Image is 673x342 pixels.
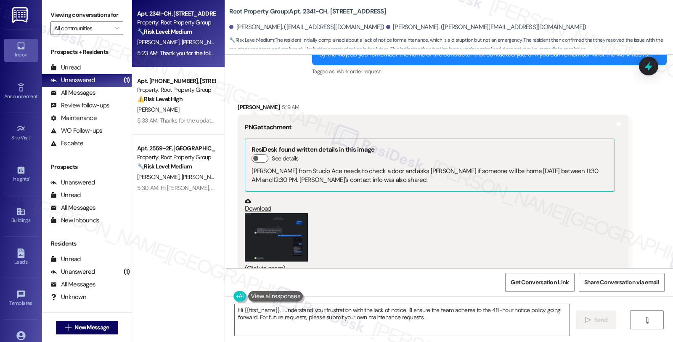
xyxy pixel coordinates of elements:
div: (Click to zoom) [245,264,615,273]
button: Zoom image [245,213,308,262]
div: Unanswered [50,267,95,276]
div: Unread [50,63,81,72]
div: Unread [50,255,81,264]
span: Get Conversation Link [511,278,569,287]
a: Templates • [4,287,38,310]
div: Unanswered [50,178,95,187]
img: ResiDesk Logo [12,7,29,23]
div: All Messages [50,280,95,289]
span: • [32,299,34,305]
b: ResiDesk found written details in this image [252,145,374,154]
span: Send [594,315,607,324]
div: WO Follow-ups [50,126,102,135]
div: Property: Root Property Group [137,153,215,162]
div: Tagged as: [312,65,667,77]
div: By the way, do you remember the name of the contractor that contacted you, or if you can remember... [319,50,653,59]
span: [PERSON_NAME] [182,173,226,181]
div: [PERSON_NAME] [238,103,628,115]
span: • [29,175,30,181]
i:  [585,317,591,323]
a: Inbox [4,39,38,61]
label: See details [272,154,298,163]
b: PNG attachment [245,123,291,131]
span: New Message [74,323,109,332]
button: New Message [56,321,118,334]
strong: 🔧 Risk Level: Medium [229,37,274,43]
div: All Messages [50,88,95,97]
div: Property: Root Property Group [137,85,215,94]
div: Review follow-ups [50,101,109,110]
div: [PERSON_NAME]. ([PERSON_NAME][EMAIL_ADDRESS][DOMAIN_NAME]) [386,23,586,32]
span: [PERSON_NAME] [137,106,179,113]
span: [PERSON_NAME] [137,173,182,181]
div: Residents [42,239,132,248]
strong: 🔧 Risk Level: Medium [137,28,192,35]
div: Apt. 2341-CH, [STREET_ADDRESS] [137,9,215,18]
div: Apt. [PHONE_NUMBER], [STREET_ADDRESS] [137,77,215,85]
strong: 🔧 Risk Level: Medium [137,163,192,170]
span: : The resident initially complained about a lack of notice for maintenance, which is a disruption... [229,36,673,54]
div: Unread [50,191,81,200]
input: All communities [54,21,110,35]
div: 5:23 AM: Thank you for the follow up [PERSON_NAME], I truly appreciate it [137,49,317,57]
a: Download [245,198,615,213]
i:  [65,324,71,331]
span: [PERSON_NAME] [137,38,182,46]
span: • [30,134,32,139]
a: Insights • [4,163,38,186]
div: [PERSON_NAME]. ([EMAIL_ADDRESS][DOMAIN_NAME]) [229,23,384,32]
button: Share Conversation via email [579,273,665,292]
a: Leads [4,246,38,269]
div: Apt. 2559-2F, [GEOGRAPHIC_DATA] [137,144,215,153]
div: New Inbounds [50,216,99,225]
strong: ⚠️ Risk Level: High [137,95,183,103]
a: Site Visit • [4,122,38,144]
div: All Messages [50,203,95,212]
div: Property: Root Property Group [137,18,215,27]
span: Share Conversation via email [584,278,659,287]
div: 5:19 AM [280,103,299,112]
textarea: Hi {{first_name}}, I understand your frustration with the lack of notice. I'll ensure the team ad... [235,304,570,336]
div: Prospects + Residents [42,48,132,56]
button: Get Conversation Link [505,273,574,292]
a: Buildings [4,204,38,227]
div: Escalate [50,139,83,148]
b: Root Property Group: Apt. 2341-CH, [STREET_ADDRESS] [229,7,386,16]
div: Unanswered [50,76,95,85]
div: Unknown [50,293,86,302]
div: [PERSON_NAME] from Studio Ace needs to check a door and asks [PERSON_NAME] if someone will be hom... [252,167,608,185]
i:  [114,25,119,32]
i:  [644,317,650,323]
span: [PERSON_NAME] [182,38,224,46]
div: Prospects [42,163,132,171]
label: Viewing conversations for [50,8,123,21]
div: (1) [122,74,132,87]
div: 5:30 AM: Hi [PERSON_NAME], thanks for the update. Could you please share more details about the i... [137,184,453,192]
div: (1) [122,265,132,278]
span: • [37,92,39,98]
button: Send [576,310,617,329]
div: Maintenance [50,114,97,123]
span: Work order request [336,68,381,75]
